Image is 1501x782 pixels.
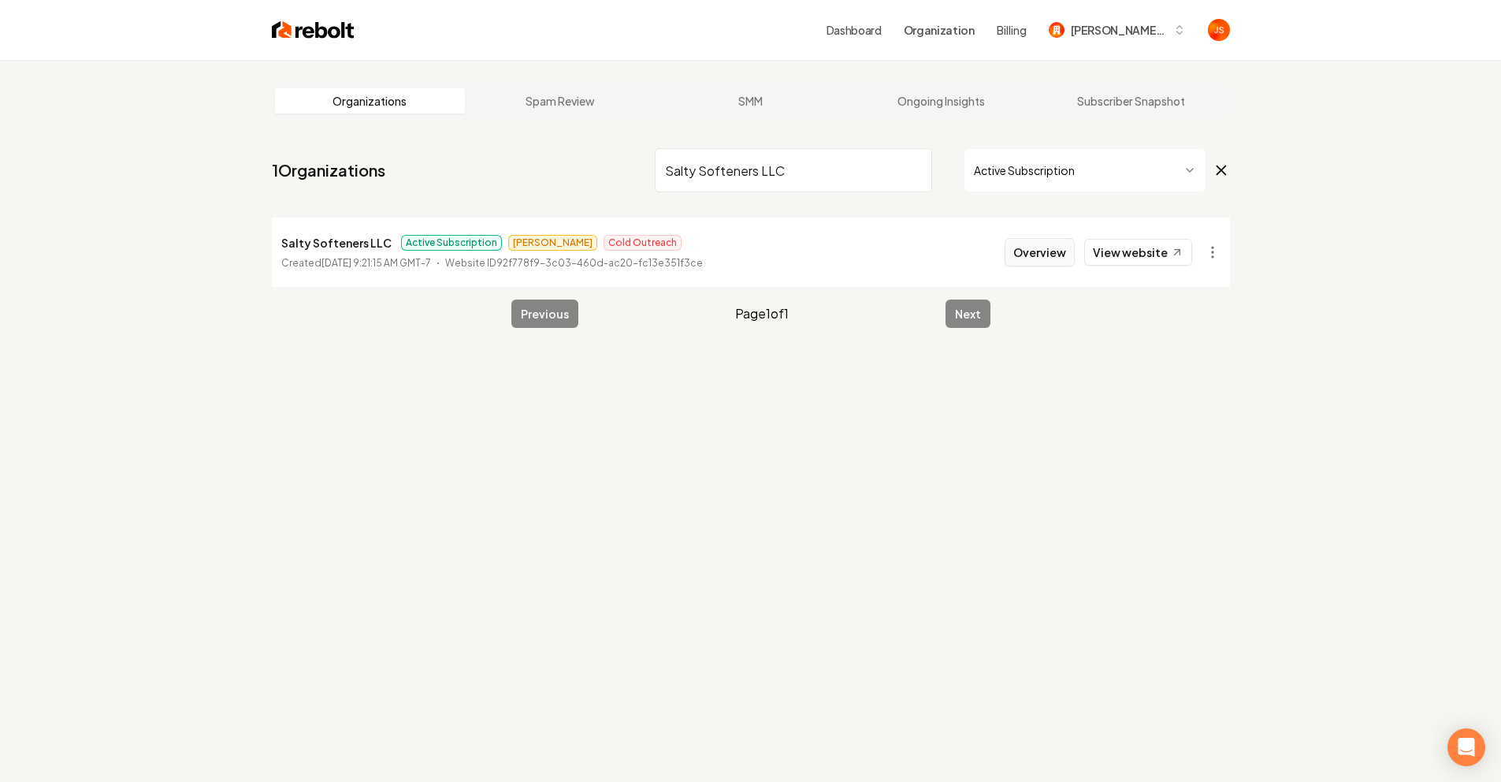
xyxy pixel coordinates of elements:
button: Billing [997,22,1027,38]
a: Ongoing Insights [845,88,1036,114]
a: Organizations [275,88,466,114]
span: [PERSON_NAME] Custom Builds [1071,22,1167,39]
button: Open user button [1208,19,1230,41]
a: SMM [656,88,846,114]
button: Organization [894,16,984,44]
input: Search by name or ID [655,148,932,192]
span: Active Subscription [401,235,502,251]
span: Page 1 of 1 [735,304,789,323]
time: [DATE] 9:21:15 AM GMT-7 [321,257,431,269]
a: 1Organizations [272,159,385,181]
a: Dashboard [827,22,882,38]
a: Subscriber Snapshot [1036,88,1227,114]
button: Overview [1005,238,1075,266]
div: Open Intercom Messenger [1447,728,1485,766]
a: View website [1084,239,1192,266]
a: Spam Review [465,88,656,114]
img: James Shamoun [1208,19,1230,41]
span: [PERSON_NAME] [508,235,597,251]
img: Berg Custom Builds [1049,22,1064,38]
span: Cold Outreach [604,235,682,251]
p: Created [281,255,431,271]
img: Rebolt Logo [272,19,355,41]
p: Salty Softeners LLC [281,233,392,252]
p: Website ID 92f778f9-3c03-460d-ac20-fc13e351f3ce [445,255,703,271]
